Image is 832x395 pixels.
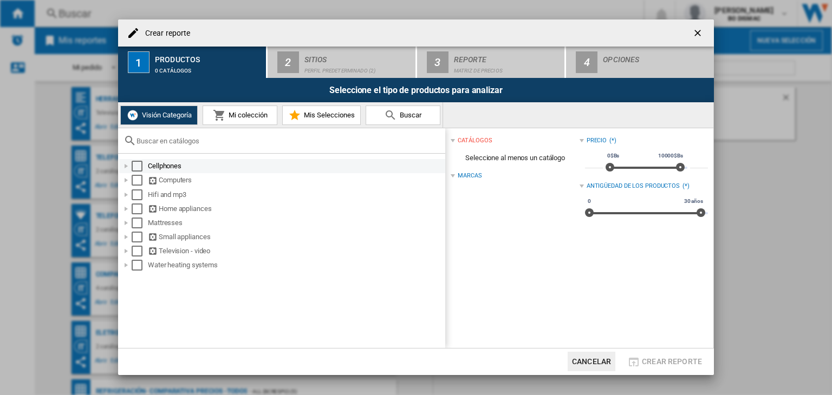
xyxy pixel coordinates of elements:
span: Crear reporte [642,357,702,366]
span: 10000$Bs [656,152,685,160]
md-checkbox: Select [132,232,148,242]
div: catálogos [458,136,492,145]
div: Perfil predeterminado (2) [304,62,411,74]
md-checkbox: Select [132,260,148,271]
div: 1 [128,51,149,73]
button: Cancelar [568,352,615,371]
div: Precio [587,136,607,145]
div: Mattresses [148,218,444,228]
md-checkbox: Select [132,218,148,228]
div: Home appliances [148,203,444,214]
div: Antigüedad de los productos [587,182,680,190]
div: Water heating systems [148,260,444,271]
md-checkbox: Select [132,175,148,186]
button: 1 Productos 0 catálogos [118,47,267,78]
span: Mis Selecciones [301,111,355,119]
span: 30 años [682,197,705,206]
div: Sitios [304,51,411,62]
md-checkbox: Select [132,189,148,200]
md-checkbox: Select [132,161,148,172]
button: Mis Selecciones [282,106,361,125]
button: Buscar [366,106,440,125]
button: 4 Opciones [566,47,714,78]
span: Mi colección [226,111,268,119]
div: Small appliances [148,232,444,242]
span: Visión Categoría [139,111,192,119]
div: 0 catálogos [155,62,262,74]
button: Visión Categoría [120,106,198,125]
div: Television - video [148,246,444,256]
h4: Crear reporte [140,28,190,39]
div: Hifi and mp3 [148,189,444,200]
div: Opciones [603,51,710,62]
span: Seleccione al menos un catálogo [451,148,579,168]
button: Crear reporte [624,352,705,371]
span: Buscar [397,111,421,119]
div: Reporte [454,51,561,62]
div: Seleccione el tipo de productos para analizar [118,78,714,102]
div: 2 [277,51,299,73]
ng-md-icon: getI18NText('BUTTONS.CLOSE_DIALOG') [692,28,705,41]
div: Matriz de precios [454,62,561,74]
div: Productos [155,51,262,62]
div: 3 [427,51,448,73]
button: getI18NText('BUTTONS.CLOSE_DIALOG') [688,22,710,44]
md-checkbox: Select [132,203,148,214]
button: Mi colección [203,106,277,125]
img: wiser-icon-white.png [126,109,139,122]
button: 2 Sitios Perfil predeterminado (2) [268,47,417,78]
div: Computers [148,175,444,186]
button: 3 Reporte Matriz de precios [417,47,566,78]
div: Cellphones [148,161,444,172]
div: 4 [576,51,597,73]
div: Marcas [458,172,482,180]
span: 0 [586,197,593,206]
md-checkbox: Select [132,246,148,256]
span: 0$Bs [606,152,621,160]
input: Buscar en catálogos [136,137,440,145]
